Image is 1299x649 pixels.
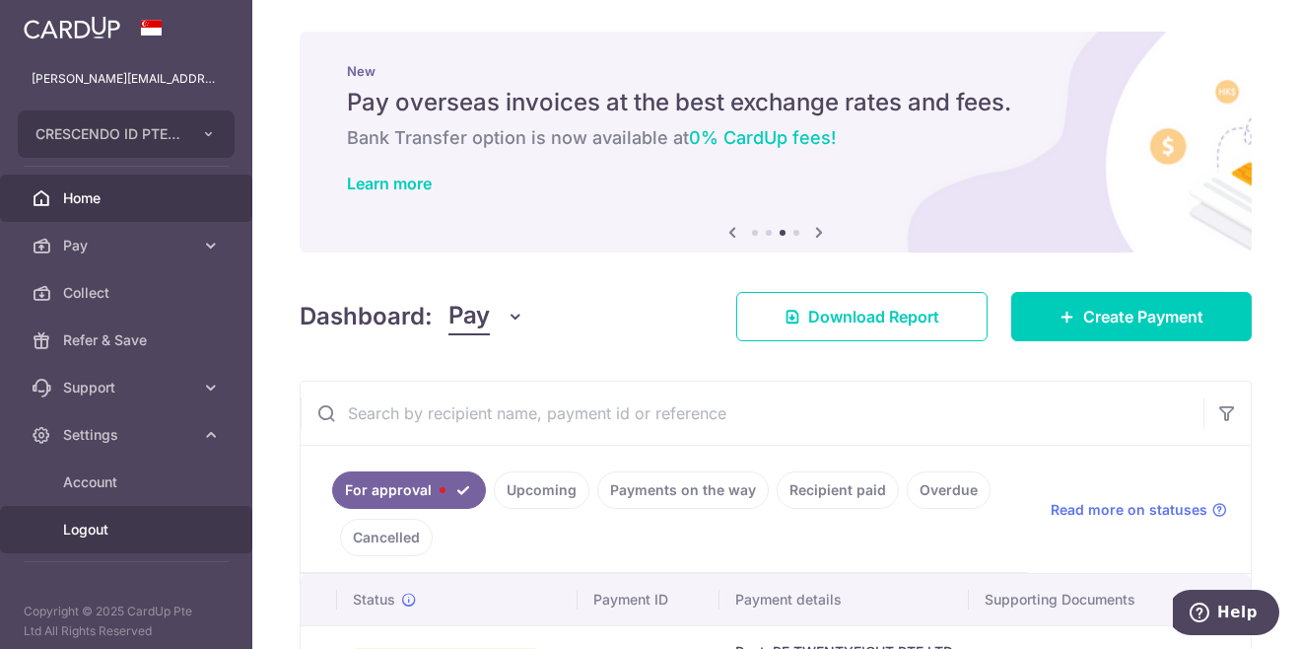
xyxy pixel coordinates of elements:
p: [PERSON_NAME][EMAIL_ADDRESS][DOMAIN_NAME] [32,69,221,89]
span: Pay [63,236,193,255]
span: Download Report [808,305,939,328]
img: CardUp [24,16,120,39]
a: Download Report [736,292,988,341]
span: Collect [63,283,193,303]
a: Learn more [347,174,432,193]
span: Account [63,472,193,492]
h6: Bank Transfer option is now available at [347,126,1204,150]
a: Payments on the way [597,471,769,509]
button: Pay [448,298,524,335]
a: Overdue [907,471,991,509]
a: Upcoming [494,471,589,509]
span: Settings [63,425,193,445]
span: Read more on statuses [1051,500,1207,520]
a: Create Payment [1011,292,1252,341]
img: International Invoice Banner [300,32,1252,252]
span: CRESCENDO ID PTE. LTD. [35,124,181,144]
th: Payment details [719,574,969,625]
a: For approval [332,471,486,509]
span: 0% CardUp fees! [689,127,836,148]
span: Refer & Save [63,330,193,350]
iframe: Opens a widget where you can find more information [1173,590,1279,639]
h4: Dashboard: [300,299,433,334]
a: Recipient paid [777,471,899,509]
input: Search by recipient name, payment id or reference [301,382,1203,445]
button: CRESCENDO ID PTE. LTD. [18,110,235,158]
a: Read more on statuses [1051,500,1227,520]
span: Support [63,378,193,397]
span: Create Payment [1083,305,1203,328]
p: New [347,63,1204,79]
span: Logout [63,520,193,540]
th: Payment ID [578,574,719,625]
span: Pay [448,298,490,335]
h5: Pay overseas invoices at the best exchange rates and fees. [347,87,1204,118]
a: Cancelled [340,519,433,556]
span: Home [63,188,193,208]
span: Status [353,590,395,610]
